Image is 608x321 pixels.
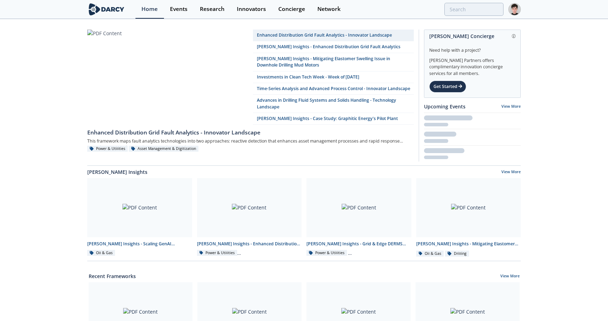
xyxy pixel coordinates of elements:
[87,146,128,152] div: Power & Utilities
[87,250,115,256] div: Oil & Gas
[304,178,414,257] a: PDF Content [PERSON_NAME] Insights - Grid & Edge DERMS Integration Power & Utilities
[87,137,414,146] div: This framework maps fault analytics technologies into two approaches: reactive detection that enh...
[306,250,347,256] div: Power & Utilities
[89,272,136,280] a: Recent Frameworks
[414,178,524,257] a: PDF Content [PERSON_NAME] Insights - Mitigating Elastomer Swelling Issue in Downhole Drilling Mud...
[429,53,515,77] div: [PERSON_NAME] Partners offers complimentary innovation concierge services for all members.
[253,83,414,95] a: Time-Series Analysis and Advanced Process Control - Innovator Landscape
[317,6,341,12] div: Network
[253,95,414,113] a: Advances in Drilling Fluid Systems and Solids Handling - Technology Landscape
[416,241,521,247] div: [PERSON_NAME] Insights - Mitigating Elastomer Swelling Issue in Downhole Drilling Mud Motors
[501,104,521,109] a: View More
[253,71,414,83] a: Investments in Clean Tech Week - Week of [DATE]
[87,3,126,15] img: logo-wide.svg
[253,53,414,71] a: [PERSON_NAME] Insights - Mitigating Elastomer Swelling Issue in Downhole Drilling Mud Motors
[278,6,305,12] div: Concierge
[429,42,515,53] div: Need help with a project?
[87,128,414,137] div: Enhanced Distribution Grid Fault Analytics - Innovator Landscape
[444,3,503,16] input: Advanced Search
[253,30,414,41] a: Enhanced Distribution Grid Fault Analytics - Innovator Landscape
[170,6,188,12] div: Events
[500,273,520,280] a: View More
[200,6,224,12] div: Research
[195,178,304,257] a: PDF Content [PERSON_NAME] Insights - Enhanced Distribution Grid Fault Analytics Power & Utilities
[87,125,414,137] a: Enhanced Distribution Grid Fault Analytics - Innovator Landscape
[429,30,515,42] div: [PERSON_NAME] Concierge
[129,146,198,152] div: Asset Management & Digitization
[445,251,469,257] div: Drilling
[253,41,414,53] a: [PERSON_NAME] Insights - Enhanced Distribution Grid Fault Analytics
[253,113,414,125] a: [PERSON_NAME] Insights - Case Study: Graphitic Energy's Pilot Plant
[197,250,237,256] div: Power & Utilities
[85,178,195,257] a: PDF Content [PERSON_NAME] Insights - Scaling GenAI Benchmark Oil & Gas
[87,241,192,247] div: [PERSON_NAME] Insights - Scaling GenAI Benchmark
[512,34,516,38] img: information.svg
[429,81,466,93] div: Get Started
[197,241,302,247] div: [PERSON_NAME] Insights - Enhanced Distribution Grid Fault Analytics
[501,169,521,176] a: View More
[141,6,158,12] div: Home
[416,251,444,257] div: Oil & Gas
[237,6,266,12] div: Innovators
[508,3,521,15] img: Profile
[306,241,411,247] div: [PERSON_NAME] Insights - Grid & Edge DERMS Integration
[424,103,465,110] a: Upcoming Events
[87,168,147,176] a: [PERSON_NAME] Insights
